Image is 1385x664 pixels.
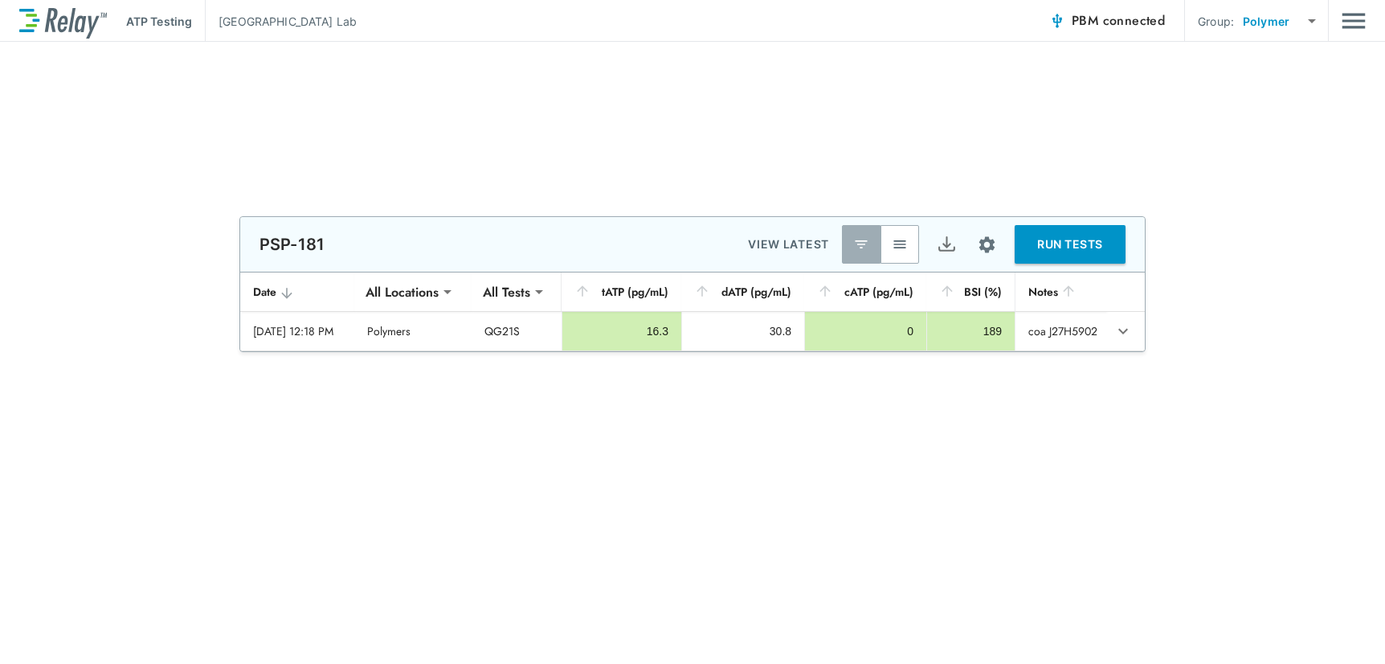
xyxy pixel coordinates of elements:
div: Notes [1028,282,1093,301]
span: PBM [1072,10,1165,32]
button: PBM connected [1043,5,1171,37]
div: All Tests [472,276,541,308]
table: sticky table [240,273,1145,351]
div: BSI (%) [939,282,1002,301]
p: ATP Testing [126,13,192,30]
p: Group: [1198,13,1234,30]
img: Latest [853,236,869,252]
p: PSP-181 [259,235,325,254]
img: Settings Icon [977,235,997,255]
img: LuminUltra Relay [19,4,107,39]
p: [GEOGRAPHIC_DATA] Lab [219,13,357,30]
div: [DATE] 12:18 PM [253,323,341,339]
td: coa J27H5902 [1015,312,1106,350]
img: View All [892,236,908,252]
div: dATP (pg/mL) [694,282,791,301]
td: QG21S [472,312,562,350]
div: 16.3 [575,323,668,339]
div: cATP (pg/mL) [817,282,913,301]
th: Date [240,273,354,312]
button: Main menu [1342,6,1366,36]
div: 189 [940,323,1002,339]
img: Export Icon [937,235,957,255]
div: All Locations [354,276,450,308]
div: tATP (pg/mL) [574,282,668,301]
button: RUN TESTS [1015,225,1126,264]
button: expand row [1109,318,1137,345]
img: Connected Icon [1049,13,1065,29]
button: Site setup [966,223,1008,266]
div: 0 [818,323,913,339]
img: Drawer Icon [1342,6,1366,36]
iframe: Resource center [1126,616,1369,652]
div: 30.8 [695,323,791,339]
span: connected [1103,11,1166,30]
td: Polymers [354,312,472,350]
p: VIEW LATEST [748,235,829,254]
button: Export [927,225,966,264]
